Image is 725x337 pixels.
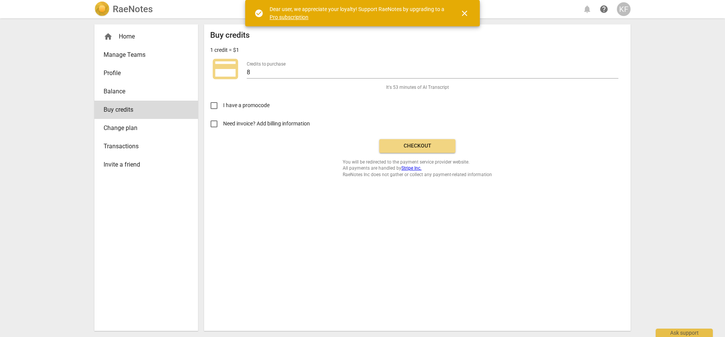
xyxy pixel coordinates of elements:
[386,84,449,91] span: It's 53 minutes of AI Transcript
[94,119,198,137] a: Change plan
[94,46,198,64] a: Manage Teams
[104,105,183,114] span: Buy credits
[599,5,608,14] span: help
[254,9,263,18] span: check_circle
[343,159,492,178] span: You will be redirected to the payment service provider website. All payments are handled by RaeNo...
[94,156,198,174] a: Invite a friend
[104,142,183,151] span: Transactions
[210,54,241,84] span: credit_card
[104,160,183,169] span: Invite a friend
[617,2,631,16] button: KF
[104,87,183,96] span: Balance
[656,329,713,337] div: Ask support
[104,69,183,78] span: Profile
[460,9,469,18] span: close
[379,139,455,153] button: Checkout
[223,101,270,109] span: I have a promocode
[210,46,239,54] p: 1 credit = $1
[104,32,183,41] div: Home
[455,4,474,22] button: Close
[94,101,198,119] a: Buy credits
[401,165,422,171] a: Stripe Inc.
[104,50,183,59] span: Manage Teams
[104,32,113,41] span: home
[94,2,153,17] a: LogoRaeNotes
[104,124,183,133] span: Change plan
[113,4,153,14] h2: RaeNotes
[94,137,198,156] a: Transactions
[94,82,198,101] a: Balance
[247,62,286,66] label: Credits to purchase
[223,120,311,128] span: Need invoice? Add billing information
[210,30,250,40] h2: Buy credits
[94,27,198,46] div: Home
[270,5,446,21] div: Dear user, we appreciate your loyalty! Support RaeNotes by upgrading to a
[597,2,611,16] a: Help
[94,64,198,82] a: Profile
[385,142,449,150] span: Checkout
[94,2,110,17] img: Logo
[270,14,308,20] a: Pro subscription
